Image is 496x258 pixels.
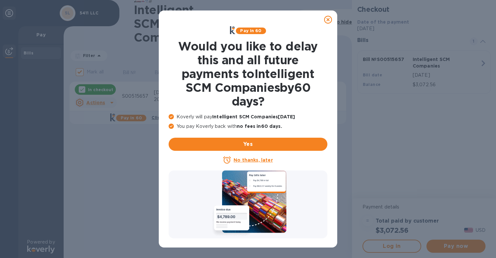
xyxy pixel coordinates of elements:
[169,123,327,130] p: You pay Koverly back with
[234,157,273,163] u: No thanks, later
[169,113,327,120] p: Koverly will pay
[240,28,261,33] b: Pay in 60
[169,138,327,151] button: Yes
[212,114,295,119] b: Intelligent SCM Companies [DATE]
[237,124,282,129] b: no fees in 60 days .
[169,39,327,108] h1: Would you like to delay this and all future payments to Intelligent SCM Companies by 60 days ?
[174,140,322,148] span: Yes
